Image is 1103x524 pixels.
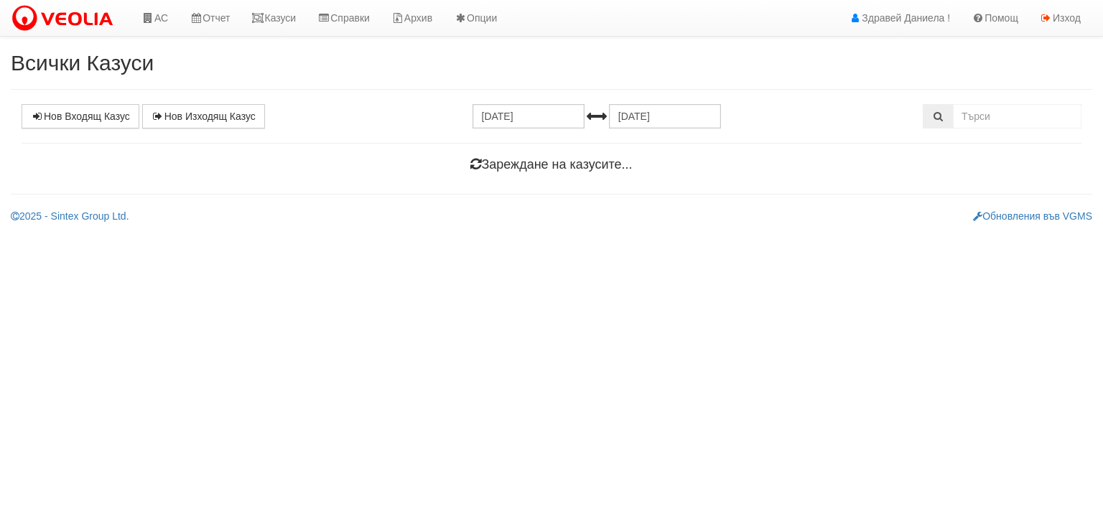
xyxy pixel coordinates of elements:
[973,210,1092,222] a: Обновления във VGMS
[953,104,1081,128] input: Търсене по Идентификатор, Бл/Вх/Ап, Тип, Описание, Моб. Номер, Имейл, Файл, Коментар,
[11,51,1092,75] h2: Всички Казуси
[11,4,120,34] img: VeoliaLogo.png
[22,104,139,128] a: Нов Входящ Казус
[22,158,1081,172] h4: Зареждане на казусите...
[11,210,129,222] a: 2025 - Sintex Group Ltd.
[142,104,265,128] a: Нов Изходящ Казус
